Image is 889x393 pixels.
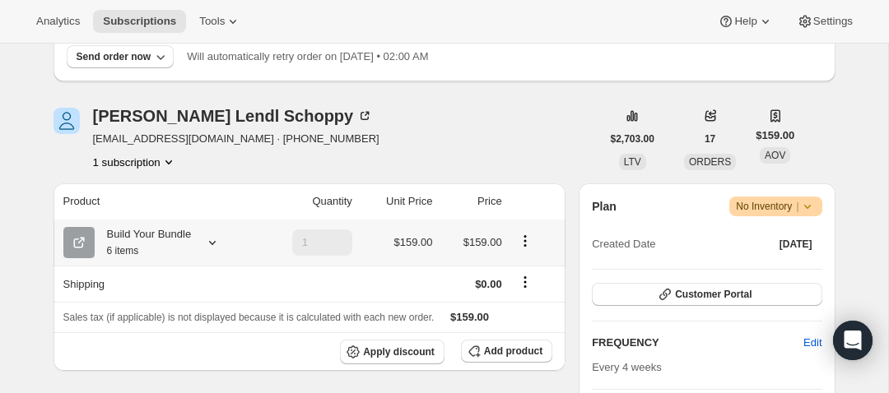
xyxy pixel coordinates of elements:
[54,108,80,134] span: Nikola Lendl Schoppy
[708,10,783,33] button: Help
[689,156,731,168] span: ORDERS
[512,273,538,291] button: Shipping actions
[705,132,715,146] span: 17
[461,340,552,363] button: Add product
[601,127,664,150] button: $2,703.00
[695,127,725,150] button: 17
[734,15,756,28] span: Help
[93,131,379,147] span: [EMAIL_ADDRESS][DOMAIN_NAME] · [PHONE_NUMBER]
[363,345,435,358] span: Apply discount
[357,183,438,220] th: Unit Price
[393,236,432,248] span: $159.00
[257,183,356,220] th: Quantity
[103,15,176,28] span: Subscriptions
[512,232,538,250] button: Product actions
[756,127,794,144] span: $159.00
[187,49,428,65] p: Will automatically retry order on [DATE] • 02:00 AM
[340,340,444,364] button: Apply discount
[592,361,662,373] span: Every 4 weeks
[54,266,258,302] th: Shipping
[437,183,506,220] th: Price
[36,15,80,28] span: Analytics
[624,156,641,168] span: LTV
[93,10,186,33] button: Subscriptions
[592,335,803,351] h2: FREQUENCY
[813,15,853,28] span: Settings
[199,15,225,28] span: Tools
[794,330,831,356] button: Edit
[484,344,542,358] span: Add product
[93,108,374,124] div: [PERSON_NAME] Lendl Schoppy
[189,10,251,33] button: Tools
[77,50,151,63] div: Send order now
[833,321,873,360] div: Open Intercom Messenger
[592,198,617,215] h2: Plan
[93,154,177,170] button: Product actions
[765,150,785,161] span: AOV
[26,10,90,33] button: Analytics
[675,288,752,301] span: Customer Portal
[475,278,502,290] span: $0.00
[803,335,822,351] span: Edit
[780,238,812,251] span: [DATE]
[63,312,435,323] span: Sales tax (if applicable) is not displayed because it is calculated with each new order.
[770,233,822,256] button: [DATE]
[611,132,654,146] span: $2,703.00
[787,10,863,33] button: Settings
[592,236,655,252] span: Created Date
[736,198,815,215] span: No Inventory
[67,45,175,68] button: Send order now
[107,245,139,257] small: 6 items
[450,311,489,323] span: $159.00
[54,183,258,220] th: Product
[796,200,798,213] span: |
[592,283,822,306] button: Customer Portal
[95,226,192,259] div: Build Your Bundle
[463,236,502,248] span: $159.00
